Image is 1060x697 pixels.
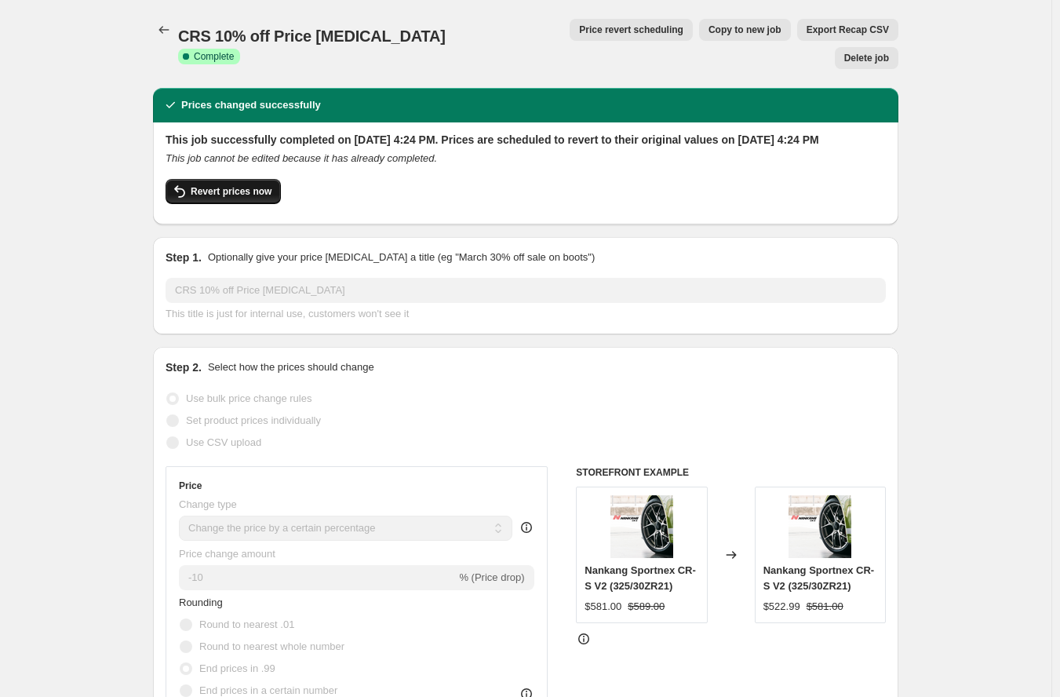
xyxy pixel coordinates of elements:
input: 30% off holiday sale [166,278,886,303]
div: help [519,520,534,535]
i: This job cannot be edited because it has already completed. [166,152,437,164]
div: $581.00 [585,599,621,615]
h6: STOREFRONT EXAMPLE [576,466,886,479]
button: Revert prices now [166,179,281,204]
img: CRSV2_2_80x.png [610,495,673,558]
h2: Step 2. [166,359,202,375]
span: Nankang Sportnex CR-S V2 (325/30ZR21) [763,564,875,592]
h3: Price [179,480,202,492]
span: This title is just for internal use, customers won't see it [166,308,409,319]
strike: $589.00 [628,599,665,615]
p: Select how the prices should change [208,359,374,375]
span: Revert prices now [191,185,271,198]
span: Delete job [844,52,889,64]
span: CRS 10% off Price [MEDICAL_DATA] [178,27,446,45]
span: End prices in .99 [199,662,275,674]
span: Use CSV upload [186,436,261,448]
span: Price change amount [179,548,275,560]
button: Copy to new job [699,19,791,41]
span: Nankang Sportnex CR-S V2 (325/30ZR21) [585,564,696,592]
span: Round to nearest .01 [199,619,294,630]
span: Round to nearest whole number [199,640,344,652]
h2: Step 1. [166,250,202,265]
span: End prices in a certain number [199,684,337,696]
strike: $581.00 [807,599,843,615]
p: Optionally give your price [MEDICAL_DATA] a title (eg "March 30% off sale on boots") [208,250,595,265]
span: Complete [194,50,234,63]
button: Price change jobs [153,19,175,41]
input: -15 [179,565,456,590]
span: % (Price drop) [459,571,524,583]
button: Price revert scheduling [570,19,693,41]
span: Copy to new job [708,24,781,36]
button: Export Recap CSV [797,19,898,41]
span: Change type [179,498,237,510]
h2: Prices changed successfully [181,97,321,113]
button: Delete job [835,47,898,69]
span: Export Recap CSV [807,24,889,36]
span: Rounding [179,597,223,608]
span: Use bulk price change rules [186,392,311,404]
img: CRSV2_2_80x.png [789,495,851,558]
span: Set product prices individually [186,414,321,426]
div: $522.99 [763,599,800,615]
h2: This job successfully completed on [DATE] 4:24 PM. Prices are scheduled to revert to their origin... [166,132,886,148]
span: Price revert scheduling [579,24,683,36]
